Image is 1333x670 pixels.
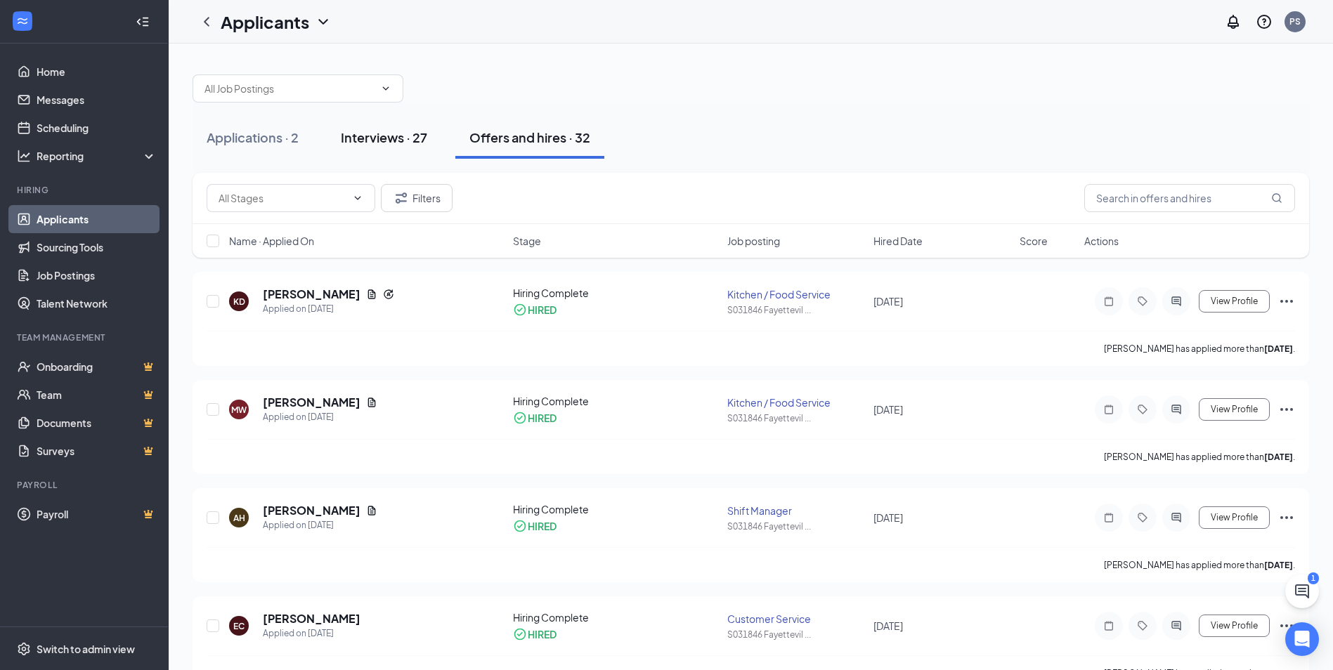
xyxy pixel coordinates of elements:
[229,234,314,248] span: Name · Applied On
[263,611,360,626] h5: [PERSON_NAME]
[1256,13,1273,30] svg: QuestionInfo
[1285,574,1319,608] button: ChatActive
[1168,296,1185,307] svg: ActiveChat
[221,10,309,34] h1: Applicants
[37,233,157,261] a: Sourcing Tools
[1294,583,1311,600] svg: ChatActive
[1199,615,1270,637] button: View Profile
[352,192,363,204] svg: ChevronDown
[1211,513,1258,523] span: View Profile
[380,83,391,94] svg: ChevronDown
[873,234,923,248] span: Hired Date
[233,296,245,308] div: KD
[37,381,157,409] a: TeamCrown
[1134,296,1151,307] svg: Tag
[1084,234,1119,248] span: Actions
[1211,296,1258,306] span: View Profile
[513,627,527,641] svg: CheckmarkCircle
[727,412,865,424] div: S031846 Fayettevil ...
[263,518,377,532] div: Applied on [DATE]
[528,519,557,533] div: HIRED
[15,14,30,28] svg: WorkstreamLogo
[1225,13,1242,30] svg: Notifications
[17,149,31,163] svg: Analysis
[263,503,360,518] h5: [PERSON_NAME]
[873,511,903,524] span: [DATE]
[37,353,157,381] a: OnboardingCrown
[263,287,360,302] h5: [PERSON_NAME]
[727,629,865,641] div: S031846 Fayettevil ...
[381,184,453,212] button: Filter Filters
[17,479,154,491] div: Payroll
[1134,512,1151,523] svg: Tag
[393,190,410,206] svg: Filter
[219,190,346,206] input: All Stages
[1100,404,1117,415] svg: Note
[873,619,903,632] span: [DATE]
[513,303,527,317] svg: CheckmarkCircle
[263,395,360,410] h5: [PERSON_NAME]
[1100,296,1117,307] svg: Note
[37,58,157,86] a: Home
[1278,509,1295,526] svg: Ellipses
[37,500,157,528] a: PayrollCrown
[204,81,375,96] input: All Job Postings
[528,303,557,317] div: HIRED
[1289,15,1301,27] div: PS
[136,15,150,29] svg: Collapse
[1020,234,1048,248] span: Score
[233,620,245,632] div: EC
[1308,572,1319,584] div: 1
[1134,404,1151,415] svg: Tag
[17,184,154,196] div: Hiring
[207,129,299,146] div: Applications · 2
[1264,343,1293,354] b: [DATE]
[263,410,377,424] div: Applied on [DATE]
[263,302,394,316] div: Applied on [DATE]
[1104,559,1295,571] p: [PERSON_NAME] has applied more than .
[263,626,360,641] div: Applied on [DATE]
[233,512,245,524] div: AH
[727,520,865,532] div: S031846 Fayettevil ...
[727,234,780,248] span: Job posting
[17,642,31,656] svg: Settings
[1285,622,1319,656] div: Open Intercom Messenger
[1264,452,1293,462] b: [DATE]
[1168,512,1185,523] svg: ActiveChat
[366,397,377,408] svg: Document
[513,502,720,516] div: Hiring Complete
[341,129,427,146] div: Interviews · 27
[873,403,903,416] span: [DATE]
[37,205,157,233] a: Applicants
[1134,620,1151,631] svg: Tag
[1084,184,1295,212] input: Search in offers and hires
[727,395,865,409] div: Kitchen / Food Service
[1168,404,1185,415] svg: ActiveChat
[513,610,720,624] div: Hiring Complete
[513,286,720,300] div: Hiring Complete
[37,149,157,163] div: Reporting
[1104,451,1295,463] p: [PERSON_NAME] has applied more than .
[513,411,527,425] svg: CheckmarkCircle
[528,627,557,641] div: HIRED
[383,289,394,300] svg: Reapply
[513,234,541,248] span: Stage
[1100,620,1117,631] svg: Note
[315,13,332,30] svg: ChevronDown
[513,394,720,408] div: Hiring Complete
[37,642,135,656] div: Switch to admin view
[1104,343,1295,355] p: [PERSON_NAME] has applied more than .
[1199,398,1270,421] button: View Profile
[727,287,865,301] div: Kitchen / Food Service
[198,13,215,30] svg: ChevronLeft
[1211,405,1258,414] span: View Profile
[1199,290,1270,313] button: View Profile
[1264,560,1293,570] b: [DATE]
[1199,506,1270,529] button: View Profile
[37,289,157,317] a: Talent Network
[727,504,865,518] div: Shift Manager
[1278,617,1295,634] svg: Ellipses
[17,331,154,343] div: Team Management
[37,261,157,289] a: Job Postings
